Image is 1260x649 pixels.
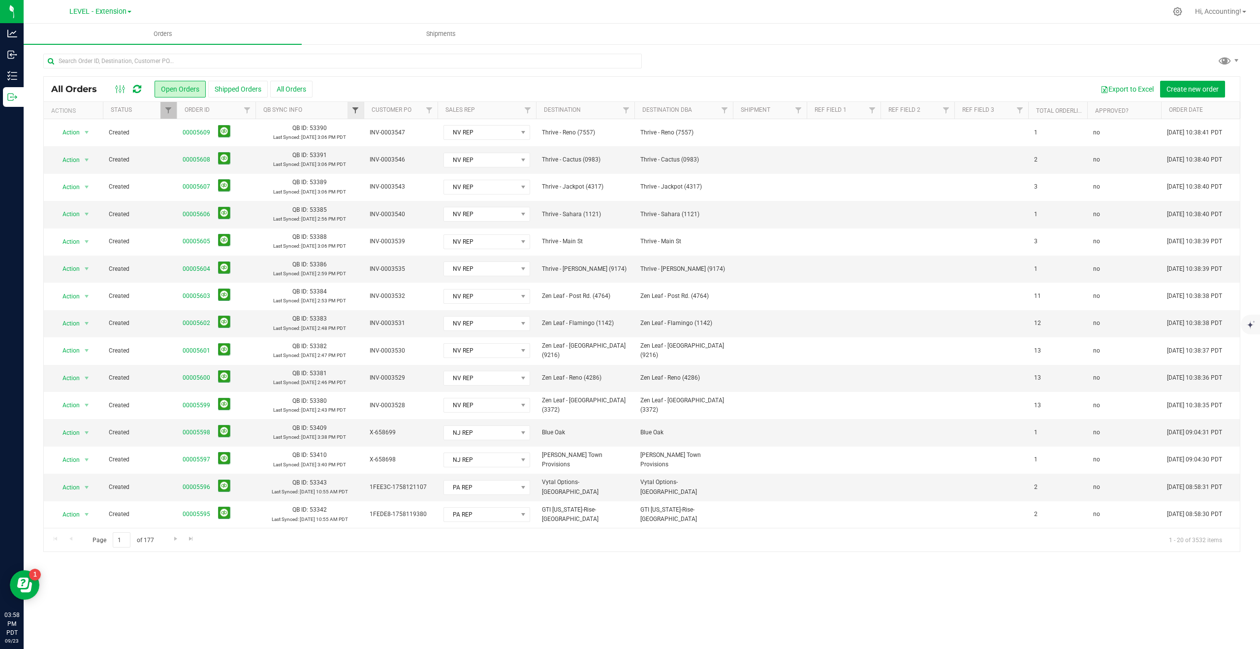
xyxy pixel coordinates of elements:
[273,162,300,167] span: Last Synced:
[1034,346,1041,356] span: 13
[109,346,171,356] span: Created
[54,453,80,467] span: Action
[1161,532,1230,547] span: 1 - 20 of 3532 items
[273,407,300,413] span: Last Synced:
[310,370,327,377] span: 53381
[1166,85,1219,93] span: Create new order
[1093,455,1100,464] span: no
[109,292,171,301] span: Created
[640,505,727,524] span: GTI [US_STATE]-Rise-[GEOGRAPHIC_DATA]
[54,371,80,385] span: Action
[54,235,80,249] span: Action
[310,125,327,131] span: 53390
[1167,346,1222,356] span: [DATE] 10:38:37 PDT
[444,290,517,303] span: NV REP
[109,128,171,137] span: Created
[1034,455,1038,464] span: 1
[183,483,210,492] a: 00005596
[183,346,210,356] a: 00005601
[292,206,308,213] span: QB ID:
[542,319,629,328] span: Zen Leaf - Flamingo (1142)
[81,398,93,412] span: select
[292,179,308,186] span: QB ID:
[640,373,727,383] span: Zen Leaf - Reno (4286)
[292,288,308,295] span: QB ID:
[51,84,107,95] span: All Orders
[81,262,93,276] span: select
[310,343,327,350] span: 53382
[1167,401,1222,410] span: [DATE] 10:38:35 PDT
[444,153,517,167] span: NV REP
[109,237,171,246] span: Created
[1093,401,1100,410] span: no
[1167,319,1222,328] span: [DATE] 10:38:38 PDT
[81,235,93,249] span: select
[542,292,629,301] span: Zen Leaf - Post Rd. (4764)
[1034,510,1038,519] span: 2
[301,189,346,195] span: [DATE] 3:06 PM PDT
[183,428,210,437] a: 00005598
[370,128,432,137] span: INV-0003547
[155,81,206,97] button: Open Orders
[54,317,80,330] span: Action
[370,428,432,437] span: X-658699
[370,237,432,246] span: INV-0003539
[184,532,198,546] a: Go to the last page
[81,371,93,385] span: select
[640,292,727,301] span: Zen Leaf - Post Rd. (4764)
[1034,264,1038,274] span: 1
[542,128,629,137] span: Thrive - Reno (7557)
[640,182,727,192] span: Thrive - Jackpot (4317)
[81,207,93,221] span: select
[140,30,186,38] span: Orders
[370,292,432,301] span: INV-0003532
[1167,128,1222,137] span: [DATE] 10:38:41 PDT
[1034,483,1038,492] span: 2
[370,373,432,383] span: INV-0003529
[1034,401,1041,410] span: 13
[81,426,93,440] span: select
[270,81,313,97] button: All Orders
[310,424,327,431] span: 53409
[444,317,517,330] span: NV REP
[292,506,308,513] span: QB ID:
[185,106,210,113] a: Order ID
[1093,182,1100,192] span: no
[7,29,17,38] inline-svg: Analytics
[1167,455,1222,464] span: [DATE] 09:04:30 PDT
[292,152,308,159] span: QB ID:
[183,182,210,192] a: 00005607
[109,182,171,192] span: Created
[310,179,327,186] span: 53389
[640,451,727,469] span: [PERSON_NAME] Town Provisions
[301,462,346,467] span: [DATE] 3:40 PM PDT
[542,451,629,469] span: [PERSON_NAME] Town Provisions
[54,180,80,194] span: Action
[1093,373,1100,383] span: no
[109,428,171,437] span: Created
[273,189,300,195] span: Last Synced:
[160,102,177,119] a: Filter
[1034,210,1038,219] span: 1
[301,134,346,140] span: [DATE] 3:06 PM PDT
[1093,264,1100,274] span: no
[301,243,346,249] span: [DATE] 3:06 PM PDT
[273,216,300,222] span: Last Synced:
[183,292,210,301] a: 00005603
[962,106,994,113] a: Ref Field 3
[81,153,93,167] span: select
[1034,373,1041,383] span: 13
[273,134,300,140] span: Last Synced:
[370,182,432,192] span: INV-0003543
[542,373,629,383] span: Zen Leaf - Reno (4286)
[372,106,411,113] a: Customer PO
[1093,510,1100,519] span: no
[370,264,432,274] span: INV-0003535
[109,155,171,164] span: Created
[301,162,346,167] span: [DATE] 3:06 PM PDT
[542,210,629,219] span: Thrive - Sahara (1121)
[413,30,469,38] span: Shipments
[43,54,642,68] input: Search Order ID, Destination, Customer PO...
[54,426,80,440] span: Action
